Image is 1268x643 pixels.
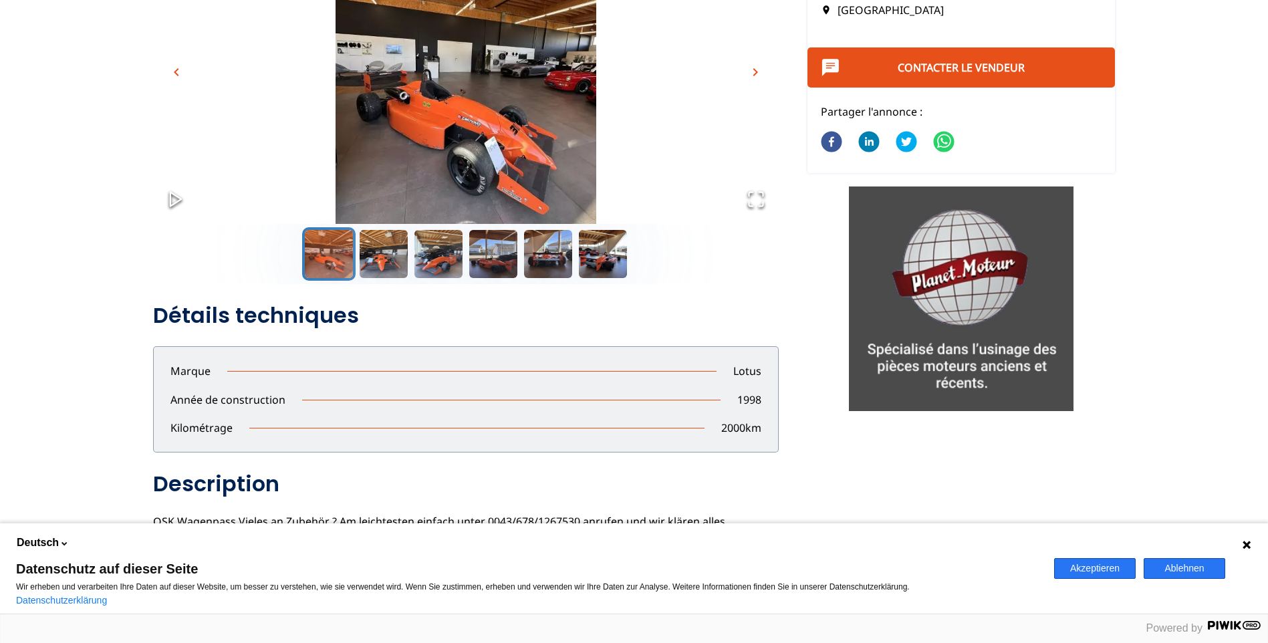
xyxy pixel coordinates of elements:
[745,62,765,82] button: chevron_right
[357,227,410,281] button: Go to Slide 2
[16,595,107,606] a: Datenschutzerklärung
[153,176,199,224] button: Play or Pause Slideshow
[717,364,778,378] p: Lotus
[153,471,779,497] h2: Description
[16,582,1038,592] p: Wir erheben und verarbeiten Ihre Daten auf dieser Website, um besser zu verstehen, wie sie verwen...
[1146,622,1203,634] span: Powered by
[153,227,779,281] div: Thumbnail Navigation
[933,123,955,163] button: whatsapp
[821,3,1102,17] p: [GEOGRAPHIC_DATA]
[1054,558,1136,579] button: Akzeptieren
[747,64,763,80] span: chevron_right
[154,364,227,378] p: Marque
[166,62,186,82] button: chevron_left
[733,176,779,224] button: Open Fullscreen
[807,47,1116,88] button: Contacter le vendeur
[153,302,779,527] div: OSK Wagenpass Vieles an Zubehör ? Am leichtesten einfach unter 0043/678/1267530 anrufen und wir k...
[521,227,575,281] button: Go to Slide 5
[896,123,917,163] button: twitter
[17,535,59,550] span: Deutsch
[576,227,630,281] button: Go to Slide 6
[858,123,880,163] button: linkedin
[302,227,356,281] button: Go to Slide 1
[16,562,1038,575] span: Datenschutz auf dieser Seite
[898,60,1025,75] a: Contacter le vendeur
[168,64,184,80] span: chevron_left
[154,392,302,407] p: Année de construction
[153,302,779,329] h2: Détails techniques
[821,104,1102,119] p: Partager l'annonce :
[721,392,778,407] p: 1998
[1144,558,1225,579] button: Ablehnen
[154,420,249,435] p: Kilométrage
[412,227,465,281] button: Go to Slide 3
[821,123,842,163] button: facebook
[705,420,778,435] p: 2000 km
[467,227,520,281] button: Go to Slide 4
